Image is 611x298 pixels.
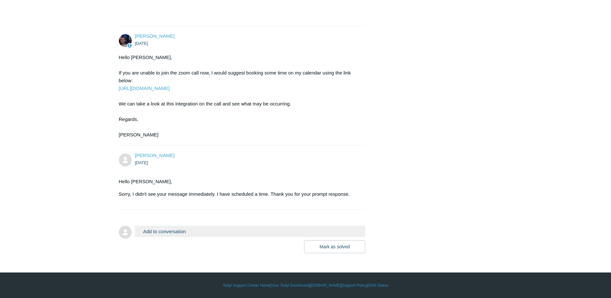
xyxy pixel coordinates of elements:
div: Hello [PERSON_NAME], If you are unable to join the zoom call now, I would suggest booking some ti... [119,54,359,139]
button: Add to conversation [135,226,366,237]
a: SGN Status [368,283,388,288]
a: [URL][DOMAIN_NAME] [119,85,170,91]
a: [PERSON_NAME] [135,33,175,39]
button: Mark as solved [304,240,365,253]
p: Hello [PERSON_NAME], [119,178,359,185]
p: Sorry, I didn't see your message immediately. I have scheduled a time. Thank you for your prompt ... [119,190,359,198]
time: 08/14/2025, 09:39 [135,41,148,46]
a: [DOMAIN_NAME] [310,283,341,288]
time: 08/14/2025, 09:45 [135,160,148,165]
span: Connor Davis [135,33,175,39]
div: | | | | [119,283,492,288]
a: [PERSON_NAME] [135,153,175,158]
a: Your Todyl Dashboard [271,283,309,288]
a: Todyl Support Center Home [223,283,270,288]
span: Rick Sunwoo [135,153,175,158]
a: Support Policy [342,283,367,288]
